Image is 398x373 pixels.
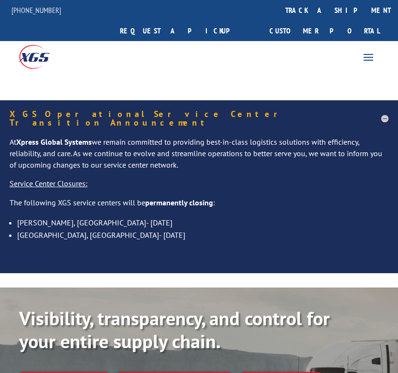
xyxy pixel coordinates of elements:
[16,137,92,147] strong: Xpress Global Systems
[17,216,388,229] li: [PERSON_NAME], [GEOGRAPHIC_DATA]- [DATE]
[10,179,87,188] u: Service Center Closures:
[145,198,213,207] strong: permanently closing
[10,137,388,178] p: At we remain committed to providing best-in-class logistics solutions with efficiency, reliabilit...
[113,21,251,41] a: Request a pickup
[262,21,387,41] a: Customer Portal
[19,306,330,353] b: Visibility, transparency, and control for your entire supply chain.
[10,110,388,127] h5: XGS Operational Service Center Transition Announcement
[10,197,388,216] p: The following XGS service centers will be :
[11,5,61,15] a: [PHONE_NUMBER]
[17,229,388,241] li: [GEOGRAPHIC_DATA], [GEOGRAPHIC_DATA]- [DATE]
